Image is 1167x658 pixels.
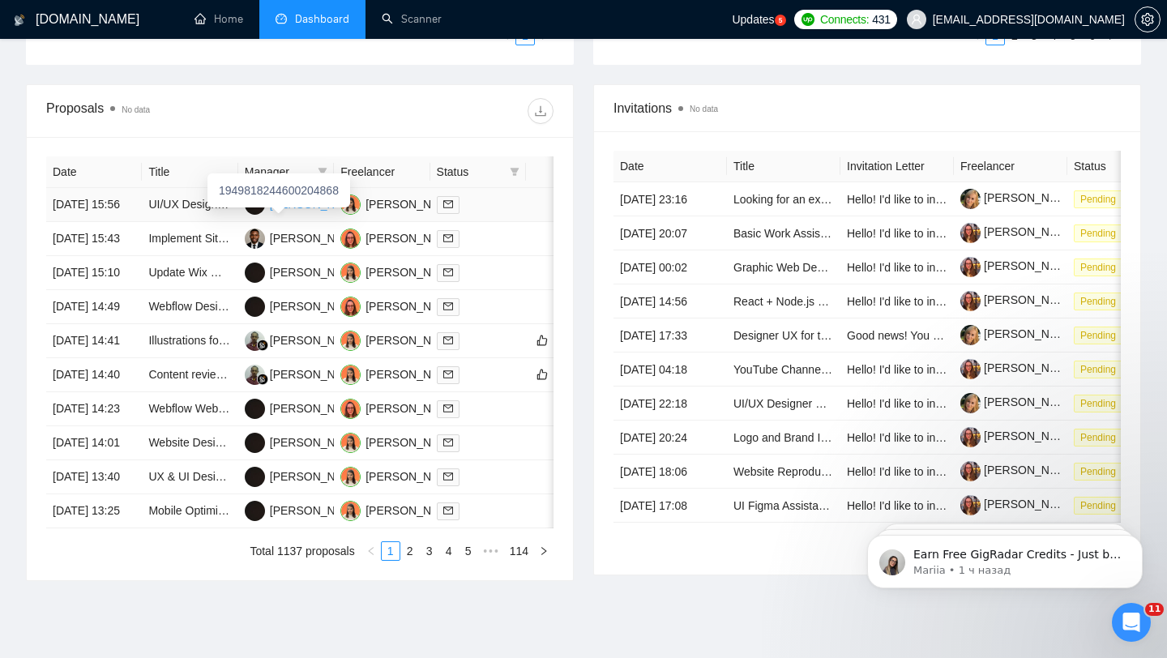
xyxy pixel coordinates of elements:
[245,501,265,521] img: JR
[361,541,381,561] button: left
[1135,13,1161,26] a: setting
[443,438,453,447] span: mail
[314,160,331,184] span: filter
[142,222,237,256] td: Implement SiteMinder booking functionality into our Webflow website
[340,469,459,482] a: O[PERSON_NAME]
[443,370,453,379] span: mail
[245,333,363,346] a: K[PERSON_NAME]
[690,105,718,113] span: No data
[1074,293,1122,310] span: Pending
[535,26,554,45] button: right
[733,261,1039,274] a: Graphic Web Designer to create website and assist with logo
[245,231,363,244] a: TA[PERSON_NAME]
[194,12,243,26] a: homeHome
[148,504,467,517] a: Mobile Optimization and UX/UI Audit for Website Improvements
[270,502,363,519] div: [PERSON_NAME]
[148,436,406,449] a: Website Design for Premium Home Services Brand
[1074,226,1129,239] a: Pending
[365,399,459,417] div: [PERSON_NAME]
[142,324,237,358] td: Illustrations for web
[270,297,363,315] div: [PERSON_NAME]
[802,13,814,26] img: upwork-logo.png
[443,199,453,209] span: mail
[1074,258,1122,276] span: Pending
[1145,603,1164,616] span: 11
[257,340,268,351] img: gigradar-bm.png
[727,318,840,352] td: Designer UX for travel Mobile apps, mobile site and Desktop
[960,498,1077,511] a: [PERSON_NAME]
[340,401,459,414] a: A[PERSON_NAME]
[340,367,459,380] a: O[PERSON_NAME]
[365,195,459,213] div: [PERSON_NAME]
[727,182,840,216] td: Looking for an experienced UX Writer / Case Study Content Strategist for a Design project
[366,546,376,556] span: left
[1074,362,1129,375] a: Pending
[365,297,459,315] div: [PERSON_NAME]
[420,541,439,561] li: 3
[340,231,459,244] a: A[PERSON_NAME]
[245,263,265,283] img: JR
[727,489,840,523] td: UI Figma Assistant! To fix Original Design (few days to complete)
[510,167,519,177] span: filter
[1074,430,1129,443] a: Pending
[613,216,727,250] td: [DATE] 20:07
[365,502,459,519] div: [PERSON_NAME]
[148,232,494,245] a: Implement SiteMinder booking functionality into our Webflow website
[340,299,459,312] a: A[PERSON_NAME]
[960,291,981,311] img: c1xRnegLkuPsvVQOHOKQlsB0vS8KMxNpSX6MIGOJxk8De7R92xrB-FEDCSaaPtM3Fc
[1112,603,1151,642] iframe: Intercom live chat
[820,11,869,28] span: Connects:
[733,499,1058,512] a: UI Figma Assistant! To fix Original Design (few days to complete)
[270,399,363,417] div: [PERSON_NAME]
[534,541,554,561] li: Next Page
[46,324,142,358] td: [DATE] 14:41
[966,26,985,45] button: left
[46,222,142,256] td: [DATE] 15:43
[270,263,363,281] div: [PERSON_NAME]
[536,334,548,347] span: like
[245,365,265,385] img: K
[340,501,361,521] img: O
[443,506,453,515] span: mail
[295,12,349,26] span: Dashboard
[960,393,981,413] img: c1CohYAXboxf3xIDvNlZIw5vAZQCNL-QcesqxvHsHEFfpbEWqRakkLahFykiqseG-L
[148,368,348,381] a: Content review for the app (US English)
[148,470,437,483] a: UX & UI Designer Needed for Salla E-commerce Website
[245,299,363,312] a: JR[PERSON_NAME]
[148,334,246,347] a: Illustrations for web
[613,318,727,352] td: [DATE] 17:33
[1074,464,1129,477] a: Pending
[340,467,361,487] img: O
[340,503,459,516] a: O[PERSON_NAME]
[778,17,782,24] text: 5
[733,227,921,240] a: Basic Work Assistance and Guidance
[46,156,142,188] th: Date
[142,188,237,222] td: UI/UX Designer for High-Converting Electrical Company Website
[46,460,142,494] td: [DATE] 13:40
[340,297,361,317] img: A
[365,229,459,247] div: [PERSON_NAME]
[733,431,1048,444] a: Logo and Brand Identity Designer for Plus-Size Clothing Brand
[439,541,459,561] li: 4
[340,399,361,419] img: A
[340,435,459,448] a: O[PERSON_NAME]
[727,421,840,455] td: Logo and Brand Identity Designer for Plus-Size Clothing Brand
[1074,294,1129,307] a: Pending
[960,361,1077,374] a: [PERSON_NAME]
[960,464,1077,476] a: [PERSON_NAME]
[1074,327,1122,344] span: Pending
[365,331,459,349] div: [PERSON_NAME]
[478,541,504,561] li: Next 5 Pages
[528,105,553,117] span: download
[334,156,430,188] th: Freelancer
[46,494,142,528] td: [DATE] 13:25
[46,256,142,290] td: [DATE] 15:10
[960,325,981,345] img: c1CohYAXboxf3xIDvNlZIw5vAZQCNL-QcesqxvHsHEFfpbEWqRakkLahFykiqseG-L
[238,156,334,188] th: Manager
[245,163,311,181] span: Manager
[960,327,1077,340] a: [PERSON_NAME]
[14,7,25,33] img: logo
[1074,190,1122,208] span: Pending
